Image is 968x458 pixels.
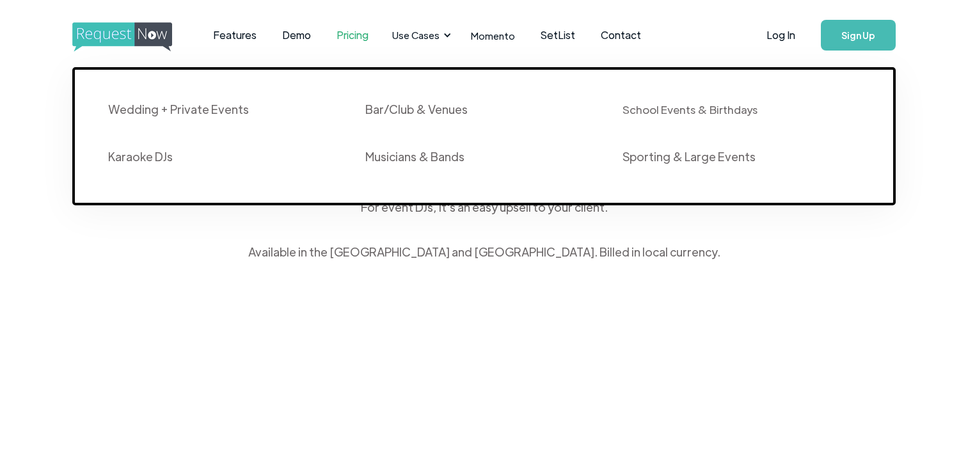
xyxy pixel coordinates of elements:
[608,89,866,136] a: School Events & Birthdays
[458,17,528,54] a: Momento
[588,15,654,55] a: Contact
[351,136,608,184] a: Musicians & Bands
[365,102,468,117] div: Bar/Club & Venues
[72,22,196,52] img: requestnow logo
[324,15,381,55] a: Pricing
[528,15,588,55] a: SetList
[365,149,464,164] div: Musicians & Bands
[94,89,351,136] a: Wedding + Private Events
[108,149,173,164] div: Karaoke DJs
[754,13,808,58] a: Log In
[623,102,758,117] div: School Events & Birthdays
[94,136,351,184] a: Karaoke DJs
[72,51,895,205] nav: Use Cases
[821,20,896,51] a: Sign Up
[269,15,324,55] a: Demo
[248,242,720,262] div: Available in the [GEOGRAPHIC_DATA] and [GEOGRAPHIC_DATA]. Billed in local currency.
[108,102,249,117] div: Wedding + Private Events
[608,136,866,184] a: Sporting & Large Events
[385,15,455,55] div: Use Cases
[200,15,269,55] a: Features
[72,22,168,48] a: home
[392,28,440,42] div: Use Cases
[351,89,608,136] a: Bar/Club & Venues
[623,149,756,164] div: Sporting & Large Events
